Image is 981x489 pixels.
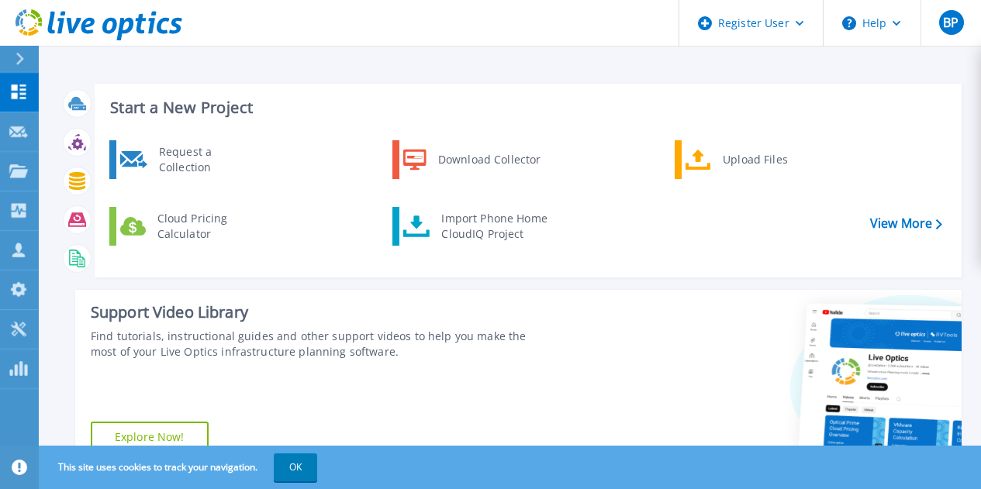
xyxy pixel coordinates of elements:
div: Download Collector [430,144,547,175]
a: Request a Collection [109,140,268,179]
div: Find tutorials, instructional guides and other support videos to help you make the most of your L... [91,329,551,360]
div: Cloud Pricing Calculator [150,211,264,242]
button: OK [274,453,317,481]
a: Cloud Pricing Calculator [109,207,268,246]
span: BP [943,16,959,29]
a: Upload Files [675,140,834,179]
div: Upload Files [715,144,830,175]
h3: Start a New Project [110,99,941,116]
a: Download Collector [392,140,551,179]
span: This site uses cookies to track your navigation. [43,453,317,481]
div: Import Phone Home CloudIQ Project [434,211,554,242]
div: Support Video Library [91,302,551,322]
a: Explore Now! [91,422,209,453]
div: Request a Collection [151,144,264,175]
a: View More [870,216,942,231]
